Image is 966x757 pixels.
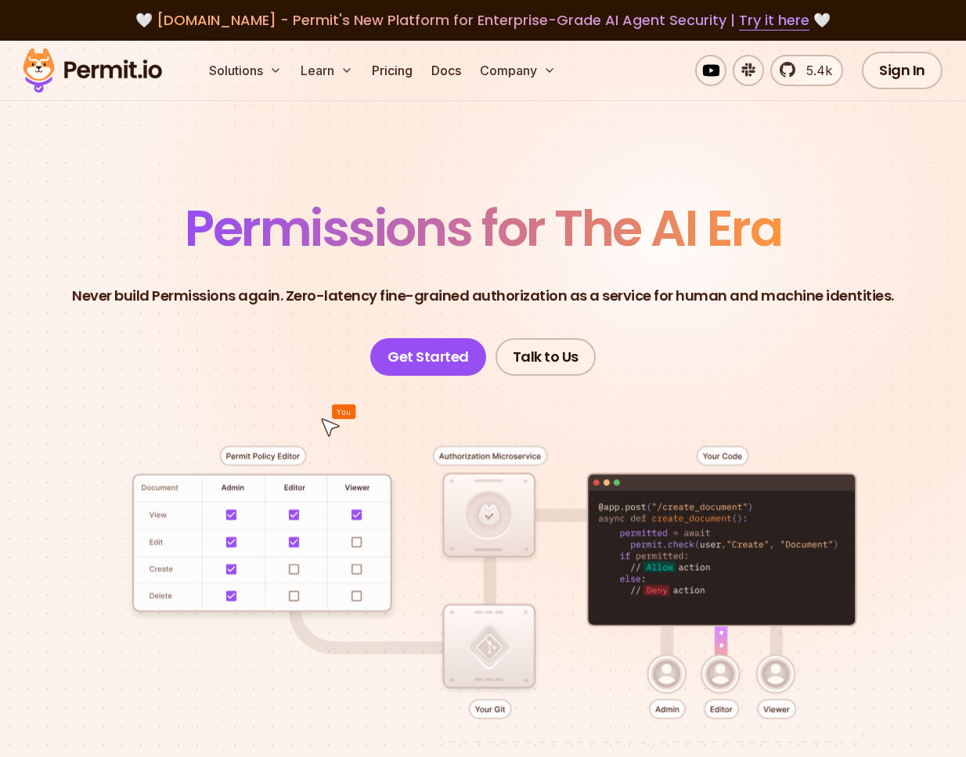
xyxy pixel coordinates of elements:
p: Never build Permissions again. Zero-latency fine-grained authorization as a service for human and... [72,285,894,307]
a: Docs [425,55,467,86]
button: Learn [294,55,359,86]
button: Company [474,55,562,86]
a: Sign In [862,52,943,89]
a: Get Started [370,338,486,376]
img: Permit logo [16,44,169,97]
a: Try it here [739,10,809,31]
span: [DOMAIN_NAME] - Permit's New Platform for Enterprise-Grade AI Agent Security | [157,10,809,30]
span: Permissions for The AI Era [185,193,781,263]
div: 🤍 🤍 [38,9,928,31]
button: Solutions [203,55,288,86]
a: 5.4k [770,55,843,86]
span: 5.4k [797,61,832,80]
a: Pricing [366,55,419,86]
a: Talk to Us [496,338,596,376]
